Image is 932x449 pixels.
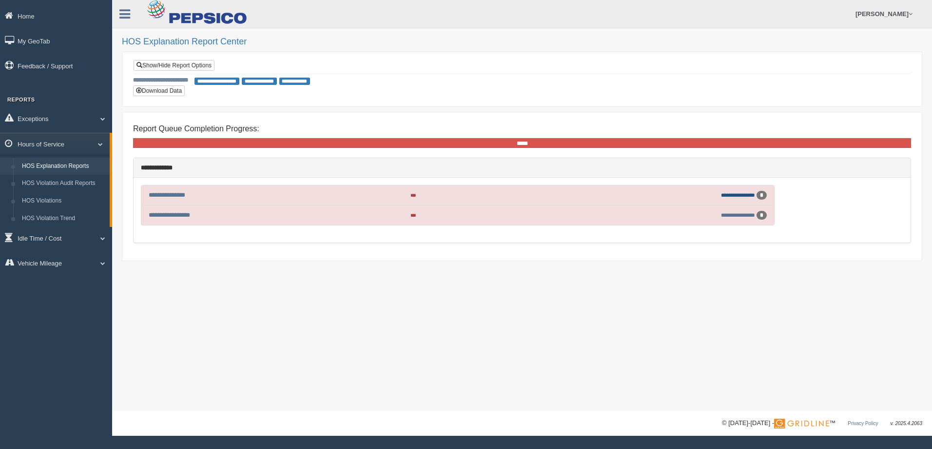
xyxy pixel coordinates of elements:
a: HOS Violation Audit Reports [18,175,110,192]
a: Privacy Policy [848,421,878,426]
a: HOS Violations [18,192,110,210]
button: Download Data [133,85,185,96]
div: © [DATE]-[DATE] - ™ [722,418,922,429]
span: v. 2025.4.2063 [891,421,922,426]
h2: HOS Explanation Report Center [122,37,922,47]
img: Gridline [774,419,829,429]
a: HOS Explanation Reports [18,158,110,175]
h4: Report Queue Completion Progress: [133,124,911,133]
a: HOS Violation Trend [18,210,110,227]
a: Show/Hide Report Options [134,60,214,71]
